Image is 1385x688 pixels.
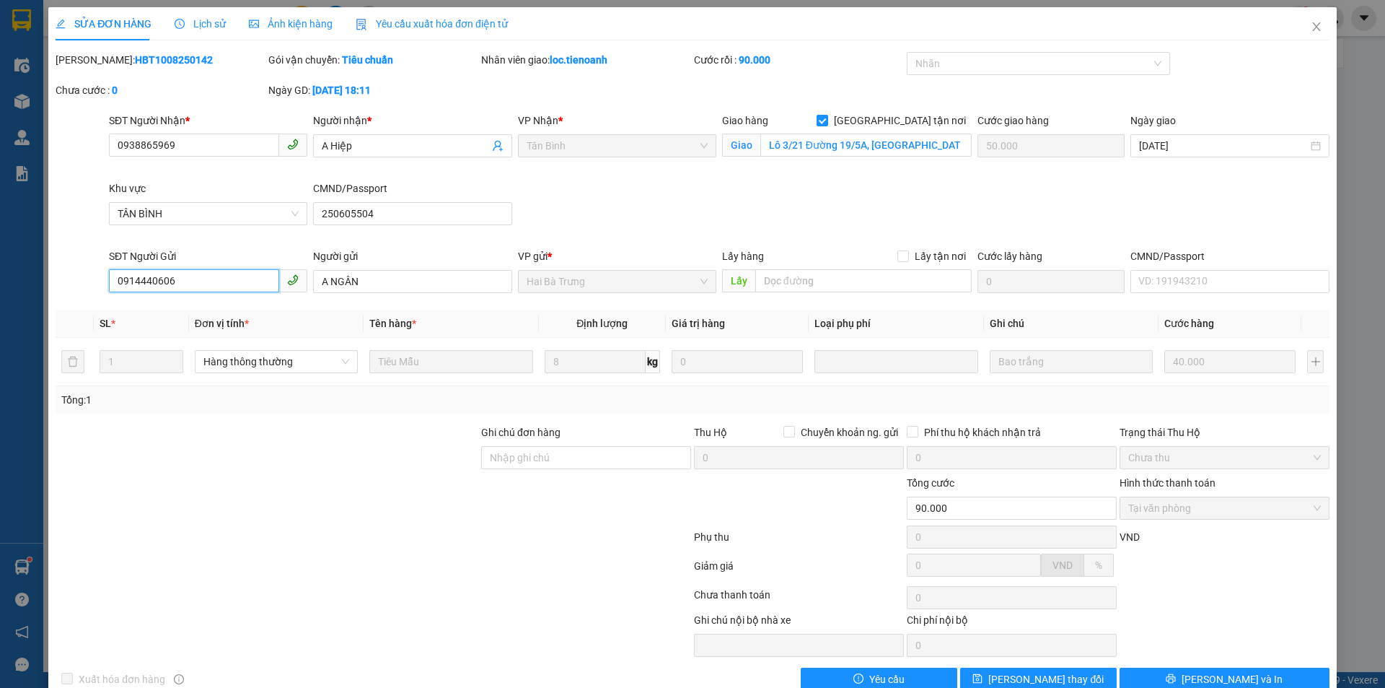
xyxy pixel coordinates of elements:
span: TÂN BÌNH [118,203,299,225]
input: Ghi Chú [990,350,1153,373]
b: loc.tienoanh [550,54,607,66]
span: Giao hàng [722,115,768,126]
span: [PERSON_NAME] và In [1182,671,1283,687]
input: 0 [1164,350,1296,373]
input: Ghi chú đơn hàng [481,446,691,469]
div: Gói vận chuyển: [268,52,478,68]
input: Cước giao hàng [977,134,1125,157]
span: printer [1166,674,1176,685]
span: Lấy hàng [722,251,764,262]
span: Ảnh kiện hàng [249,18,333,30]
b: Tiêu chuẩn [342,54,393,66]
button: plus [1307,350,1323,373]
div: Chi phí nội bộ [907,612,1117,634]
th: Loại phụ phí [809,310,983,338]
input: Cước lấy hàng [977,270,1125,293]
span: Lịch sử [175,18,226,30]
span: info-circle [174,674,184,684]
span: exclamation-circle [853,674,863,685]
b: 0 [112,84,118,96]
span: Chuyển khoản ng. gửi [795,424,904,440]
div: Chưa thanh toán [692,587,905,612]
div: Chưa cước : [56,82,265,98]
span: Chưa thu [1128,447,1321,469]
span: % [1095,559,1102,571]
span: close [1311,21,1322,32]
div: Trạng thái Thu Hộ [1120,424,1329,440]
span: VND [1052,559,1073,571]
span: clock-circle [175,19,185,29]
span: phone [287,274,299,286]
span: Yêu cầu xuất hóa đơn điện tử [356,18,508,30]
input: 0 [672,350,803,373]
span: Lấy [722,269,755,292]
span: VP Nhận [518,115,558,126]
div: CMND/Passport [1130,248,1329,264]
span: Hai Bà Trưng [527,271,708,292]
button: delete [61,350,84,373]
div: [PERSON_NAME]: [56,52,265,68]
span: Tân Bình [527,135,708,157]
button: Close [1296,7,1337,48]
span: [GEOGRAPHIC_DATA] tận nơi [828,113,972,129]
span: user-add [492,140,504,152]
div: Cước rồi : [694,52,904,68]
div: Người nhận [313,113,511,129]
th: Ghi chú [984,310,1158,338]
div: Ngày GD: [268,82,478,98]
span: Lấy tận nơi [909,248,972,264]
span: Đơn vị tính [195,318,249,329]
div: Nhân viên giao: [481,52,691,68]
span: SỬA ĐƠN HÀNG [56,18,151,30]
span: phone [287,139,299,150]
div: Giảm giá [692,558,905,583]
span: VND [1120,531,1140,543]
b: HBT1008250142 [135,54,213,66]
div: SĐT Người Nhận [109,113,307,129]
div: Phụ thu [692,529,905,554]
div: Khu vực [109,180,307,196]
img: icon [356,19,367,30]
span: Xuất hóa đơn hàng [73,671,171,687]
div: SĐT Người Gửi [109,248,307,264]
span: Tên hàng [369,318,416,329]
span: Định lượng [576,318,628,329]
b: 90.000 [739,54,770,66]
label: Ngày giao [1130,115,1176,126]
input: Dọc đường [755,269,972,292]
label: Cước giao hàng [977,115,1049,126]
span: Yêu cầu [869,671,905,687]
div: Người gửi [313,248,511,264]
b: [DATE] 18:11 [312,84,371,96]
span: Cước hàng [1164,318,1214,329]
label: Cước lấy hàng [977,251,1042,262]
div: Tổng: 1 [61,392,535,408]
span: Phí thu hộ khách nhận trả [918,424,1047,440]
span: Hàng thông thường [203,351,349,373]
span: picture [249,19,259,29]
label: Hình thức thanh toán [1120,477,1215,489]
input: Ngày giao [1139,138,1307,154]
span: Giá trị hàng [672,318,725,329]
span: Giao [722,134,760,157]
label: Ghi chú đơn hàng [481,427,560,438]
span: [PERSON_NAME] thay đổi [988,671,1104,687]
span: kg [646,350,660,373]
div: Ghi chú nội bộ nhà xe [694,612,904,634]
span: edit [56,19,66,29]
div: CMND/Passport [313,180,511,196]
input: Giao tận nơi [760,134,972,157]
span: Tại văn phòng [1128,497,1321,519]
div: VP gửi [518,248,716,264]
span: Thu Hộ [694,427,727,438]
input: VD: Bàn, Ghế [369,350,532,373]
span: SL [100,318,111,329]
span: save [972,674,982,685]
span: Tổng cước [907,477,954,489]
